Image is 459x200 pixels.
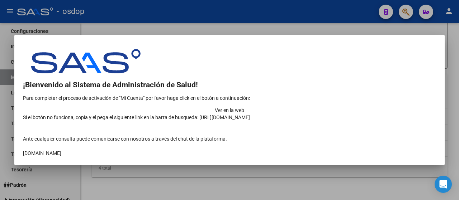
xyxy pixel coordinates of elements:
p: Para completar el proceso de activación de "Mi Cuenta" por favor haga click en el botón a continu... [23,94,436,102]
img: saas-logo [23,49,142,73]
a: Ver en la web [23,107,436,114]
div: Open Intercom Messenger [435,176,452,193]
a: [DOMAIN_NAME] [23,150,61,156]
div: Si el botón no funciona, copia y el pega el siguiente link en la barra de busqueda: [URL][DOMAIN_... [23,114,436,121]
span: Ante cualquier consulta puede comunicarse con nosotros a través del chat de la plataforma. [23,136,227,156]
h2: ¡Bienvenido al Sistema de Administración de Salud! [23,81,436,88]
